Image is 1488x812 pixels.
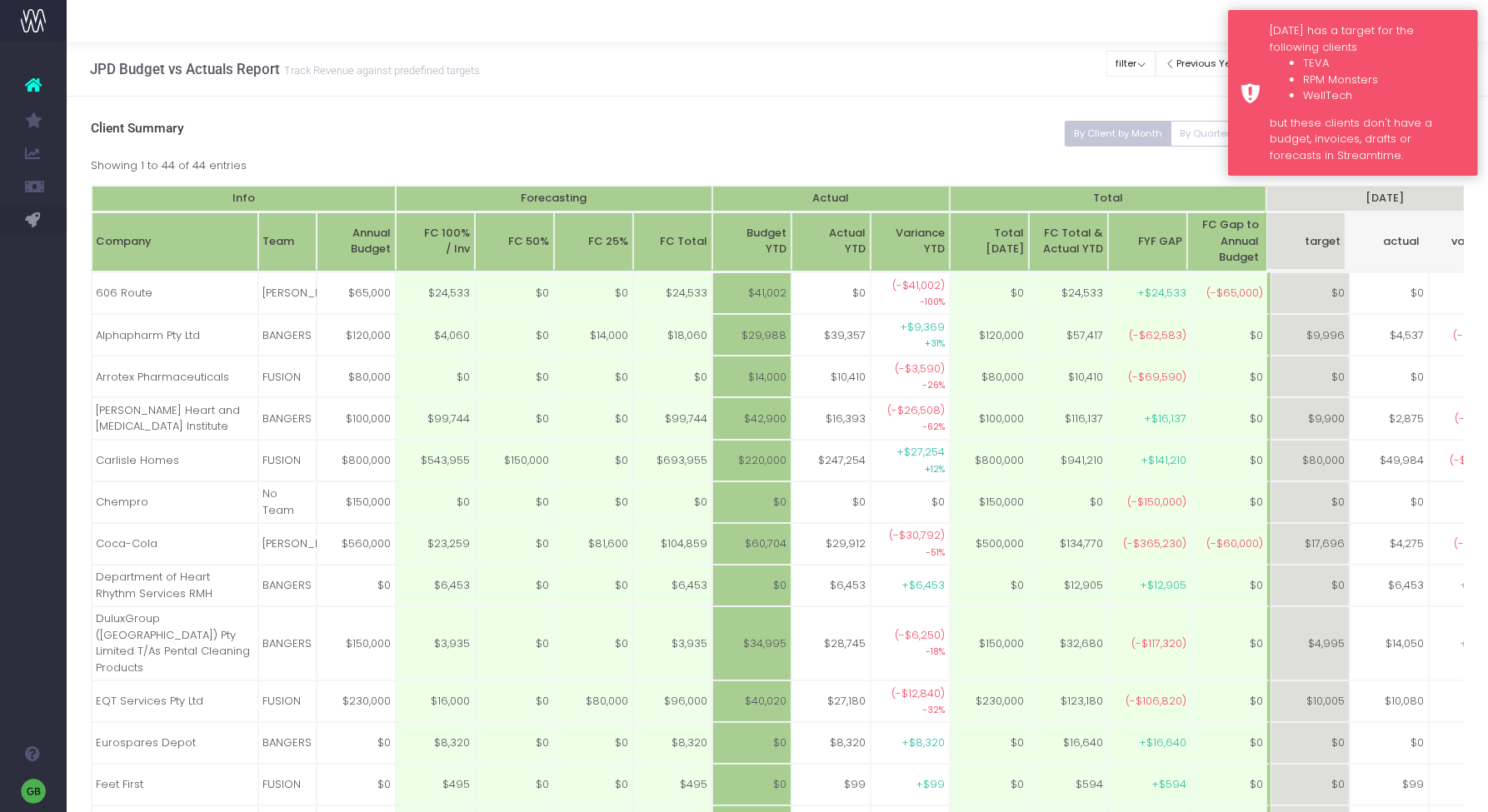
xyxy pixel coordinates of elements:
[317,764,396,805] td: $0
[554,764,633,805] td: $0
[1346,212,1425,271] th: Jul 25 actualactual: activate to sort column ascending
[396,565,475,606] td: $6,453
[475,722,554,764] td: $0
[554,523,633,565] td: $81,600
[396,272,475,314] td: $24,533
[396,481,475,523] td: $0
[1350,440,1429,481] td: $49,984
[1129,327,1186,344] span: (-$62,583)
[791,397,871,439] td: $16,393
[1029,272,1108,314] td: $24,533
[1131,635,1186,652] span: (-$117,320)
[92,314,258,356] td: Alphapharm Pty Ltd
[475,523,554,565] td: $0
[554,481,633,523] td: $0
[258,272,317,314] td: [PERSON_NAME]
[92,606,258,680] td: DuluxGroup ([GEOGRAPHIC_DATA]) Pty Limited T/As Pental Cleaning Products
[317,314,396,356] td: $120,000
[475,272,554,314] td: $0
[1123,536,1186,552] span: (-$365,230)
[1029,397,1108,439] td: $116,137
[1029,212,1108,271] th: FC Total & Actual YTD: activate to sort column ascending
[950,440,1029,481] td: $800,000
[1271,314,1350,356] td: $9,996
[90,61,480,77] h3: JPD Budget vs Actuals Report
[475,565,554,606] td: $0
[92,481,258,523] td: Chempro
[950,356,1029,397] td: $80,000
[1350,680,1429,722] td: $10,080
[1350,397,1429,439] td: $2,875
[1191,356,1271,397] td: $0
[396,356,475,397] td: $0
[950,523,1029,565] td: $500,000
[926,643,945,658] small: -18%
[1141,452,1186,469] span: +$141,210
[475,680,554,722] td: $0
[892,277,945,294] span: (-$41,002)
[633,722,712,764] td: $8,320
[712,356,791,397] td: $14,000
[1350,314,1429,356] td: $4,537
[1106,51,1156,77] button: filter
[1350,606,1429,680] td: $14,050
[712,565,791,606] td: $0
[1271,680,1350,722] td: $10,005
[21,779,46,804] img: images/default_profile_image.png
[889,527,945,544] span: (-$30,792)
[1065,121,1172,147] button: By Client by Month
[791,440,871,481] td: $247,254
[1137,285,1186,301] span: +$24,533
[633,565,712,606] td: $6,453
[1271,606,1350,680] td: $4,995
[926,544,945,559] small: -51%
[1126,693,1186,710] span: (-$106,820)
[317,272,396,314] td: $65,000
[554,212,633,271] th: FC 25%: activate to sort column ascending
[712,397,791,439] td: $42,900
[712,722,791,764] td: $0
[317,606,396,680] td: $150,000
[1029,481,1108,523] td: $0
[1303,55,1466,72] li: TEVA
[317,356,396,397] td: $80,000
[791,481,871,523] td: $0
[633,397,712,439] td: $99,744
[475,314,554,356] td: $0
[712,764,791,805] td: $0
[317,680,396,722] td: $230,000
[1144,411,1186,427] span: +$16,137
[900,319,945,336] span: +$9,369
[1350,272,1429,314] td: $0
[633,481,712,523] td: $0
[950,565,1029,606] td: $0
[92,764,258,805] td: Feet First
[554,314,633,356] td: $14,000
[633,212,712,271] th: FC Total: activate to sort column ascending
[633,606,712,680] td: $3,935
[633,523,712,565] td: $104,859
[791,565,871,606] td: $6,453
[901,577,945,594] span: +$6,453
[1271,356,1350,397] td: $0
[1266,212,1346,271] th: Jul 25 targettarget: activate to sort column ascending
[712,212,791,271] th: BudgetYTD: activate to sort column ascending
[475,481,554,523] td: $0
[791,356,871,397] td: $10,410
[633,272,712,314] td: $24,533
[1206,536,1263,552] span: (-$60,000)
[317,481,396,523] td: $150,000
[475,212,554,271] th: FC 50%: activate to sort column ascending
[258,565,317,606] td: BANGERS
[901,735,945,751] span: +$8,320
[317,523,396,565] td: $560,000
[712,314,791,356] td: $29,988
[92,722,258,764] td: Eurospares Depot
[950,680,1029,722] td: $230,000
[922,418,945,433] small: -62%
[1271,565,1350,606] td: $0
[633,680,712,722] td: $96,000
[1303,87,1466,104] li: WellTech
[1171,121,1282,147] button: By Quarter by Team
[1108,212,1187,271] th: FYF GAP: activate to sort column ascending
